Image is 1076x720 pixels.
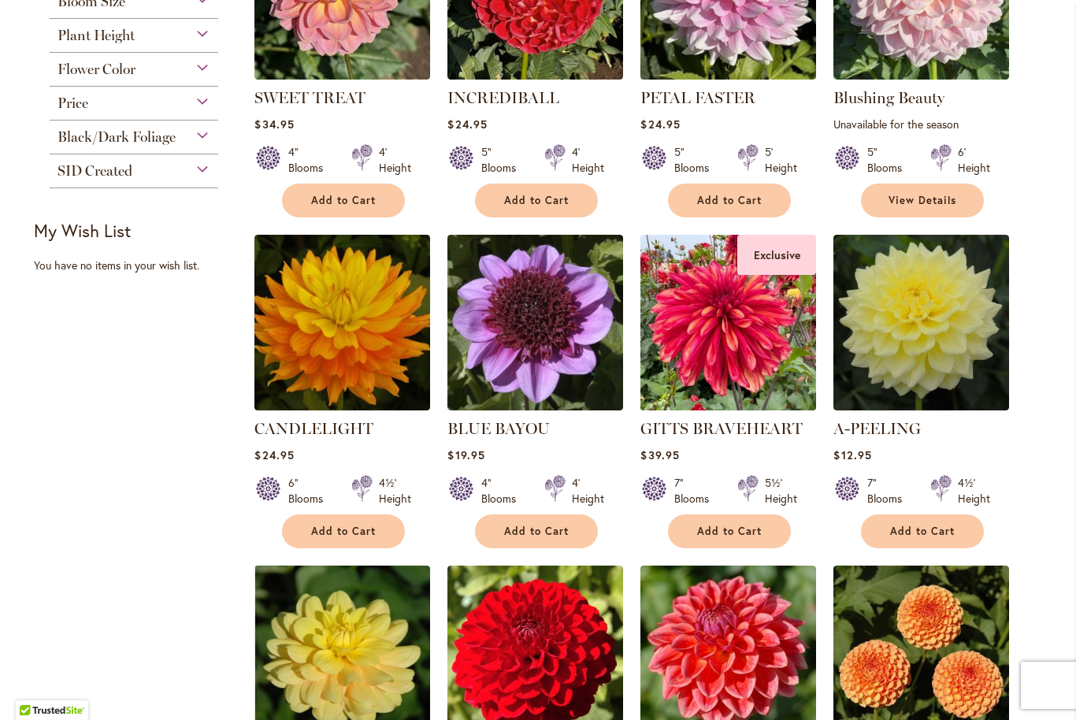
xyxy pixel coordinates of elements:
span: $12.95 [833,447,871,462]
div: 4½' Height [958,475,990,507]
div: 7" Blooms [867,475,911,507]
span: Flower Color [58,61,135,78]
div: 4' Height [572,144,604,176]
a: PETAL FASTER [640,68,816,83]
div: 5" Blooms [481,144,525,176]
div: 4' Height [379,144,411,176]
span: Add to Cart [504,194,569,207]
div: 4½' Height [379,475,411,507]
a: SWEET TREAT [254,88,365,107]
a: GITTS BRAVEHEART Exclusive [640,399,816,414]
a: GITTS BRAVEHEART [640,419,803,438]
button: Add to Cart [475,514,598,548]
a: Blushing Beauty [833,88,944,107]
div: 4' Height [572,475,604,507]
span: Price [58,95,88,112]
span: Add to Cart [697,194,762,207]
a: Blushing Beauty [833,68,1009,83]
div: You have no items in your wish list. [34,258,244,273]
span: Add to Cart [311,194,376,207]
a: A-Peeling [833,399,1009,414]
span: $39.95 [640,447,679,462]
div: 5½' Height [765,475,797,507]
span: View Details [889,194,956,207]
div: 5" Blooms [674,144,718,176]
img: A-Peeling [833,235,1009,410]
span: Black/Dark Foliage [58,128,176,146]
a: PETAL FASTER [640,88,755,107]
span: Add to Cart [504,525,569,538]
img: CANDLELIGHT [254,235,430,410]
a: CANDLELIGHT [254,399,430,414]
p: Unavailable for the season [833,117,1009,132]
a: Incrediball [447,68,623,83]
span: Add to Cart [311,525,376,538]
strong: My Wish List [34,219,131,242]
span: $24.95 [447,117,487,132]
span: Plant Height [58,27,135,44]
a: INCREDIBALL [447,88,559,107]
span: $19.95 [447,447,484,462]
div: 5' Height [765,144,797,176]
iframe: Launch Accessibility Center [12,664,56,708]
span: Add to Cart [697,525,762,538]
a: A-PEELING [833,419,921,438]
a: CANDLELIGHT [254,419,373,438]
span: Add to Cart [890,525,955,538]
button: Add to Cart [668,184,791,217]
div: 6' Height [958,144,990,176]
button: Add to Cart [282,184,405,217]
button: Add to Cart [861,514,984,548]
img: BLUE BAYOU [447,235,623,410]
a: BLUE BAYOU [447,399,623,414]
button: Add to Cart [668,514,791,548]
button: Add to Cart [282,514,405,548]
div: Exclusive [737,235,816,275]
img: GITTS BRAVEHEART [636,230,821,414]
span: SID Created [58,162,132,180]
div: 6" Blooms [288,475,332,507]
button: Add to Cart [475,184,598,217]
div: 4" Blooms [481,475,525,507]
span: $24.95 [640,117,680,132]
div: 7" Blooms [674,475,718,507]
a: SWEET TREAT [254,68,430,83]
div: 4" Blooms [288,144,332,176]
span: $34.95 [254,117,294,132]
div: 5" Blooms [867,144,911,176]
a: View Details [861,184,984,217]
a: BLUE BAYOU [447,419,550,438]
span: $24.95 [254,447,294,462]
